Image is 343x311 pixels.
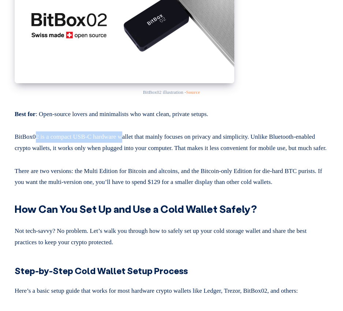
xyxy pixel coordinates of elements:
p: There are two versions: the Multi Edition for Bitcoin and altcoins, and the Bitcoin-only Edition ... [15,163,328,188]
strong: Step-by-Step Cold Wallet Setup Process [15,265,188,276]
p: Not tech-savvy? No problem. Let’s walk you through how to safely set up your cold storage wallet ... [15,223,328,248]
span: BitBox02 illustration - [143,89,186,95]
p: Here’s a basic setup guide that works for most hardware crypto wallets like Ledger, Trezor, BitBo... [15,283,328,297]
strong: Best for [15,111,36,118]
a: Source [186,89,200,95]
p: : Open-source lovers and minimalists who want clean, private setups. [15,106,328,120]
p: BitBox02 is a compact USB-C hardware wallet that mainly focuses on privacy and simplicity. Unlike... [15,128,328,154]
strong: How Can You Set Up and Use a Cold Wallet Safely? [15,202,257,215]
